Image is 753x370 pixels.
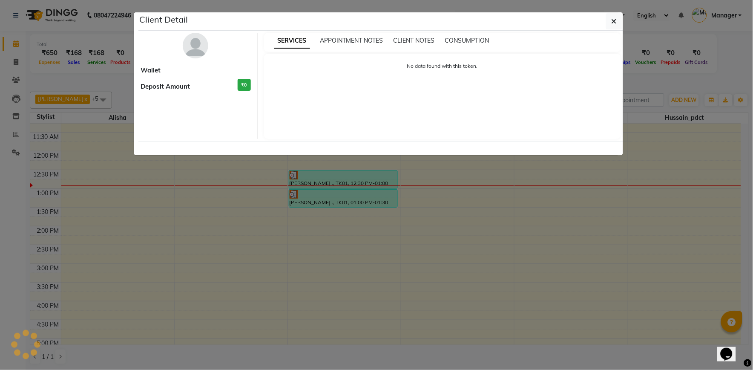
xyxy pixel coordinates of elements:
span: Deposit Amount [141,82,190,92]
span: CLIENT NOTES [394,37,435,44]
span: SERVICES [274,33,310,49]
h5: Client Detail [139,13,188,26]
span: Wallet [141,66,161,75]
span: APPOINTMENT NOTES [320,37,383,44]
p: No data found with this token. [273,62,613,70]
iframe: chat widget [717,336,744,361]
img: avatar [183,33,208,58]
span: CONSUMPTION [445,37,489,44]
h3: ₹0 [238,79,251,91]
